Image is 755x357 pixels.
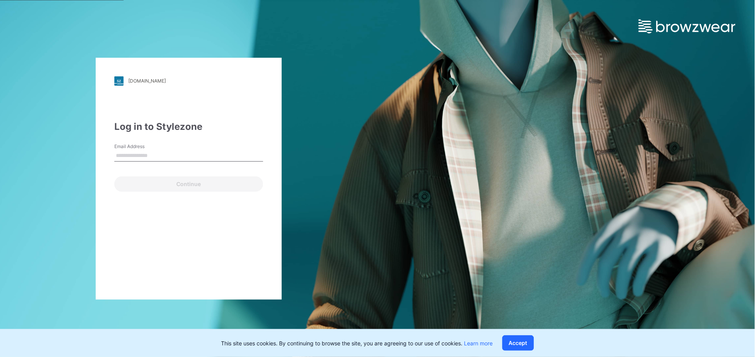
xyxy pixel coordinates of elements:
[114,143,169,150] label: Email Address
[221,339,493,347] p: This site uses cookies. By continuing to browse the site, you are agreeing to our use of cookies.
[502,335,534,351] button: Accept
[114,76,124,86] img: stylezone-logo.562084cfcfab977791bfbf7441f1a819.svg
[464,340,493,347] a: Learn more
[639,19,736,33] img: browzwear-logo.e42bd6dac1945053ebaf764b6aa21510.svg
[114,76,263,86] a: [DOMAIN_NAME]
[114,120,263,134] div: Log in to Stylezone
[128,78,166,84] div: [DOMAIN_NAME]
